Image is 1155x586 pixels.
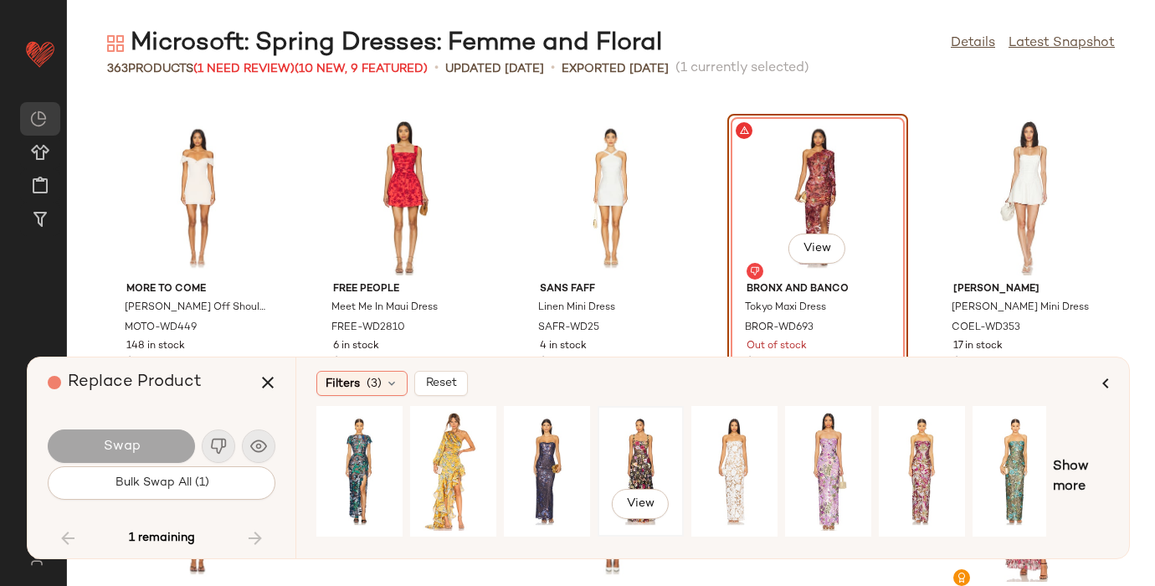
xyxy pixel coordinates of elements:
[745,321,814,336] span: BROR-WD693
[603,412,678,531] img: BROR-WD810_V1.jpg
[551,59,555,79] span: •
[414,371,468,396] button: Reset
[416,412,490,531] img: BROR-WD106_V1.jpg
[445,60,544,78] p: updated [DATE]
[333,356,357,371] span: $128
[526,120,696,275] img: SAFR-WD25_V1.jpg
[675,59,809,79] span: (1 currently selected)
[107,60,428,78] div: Products
[333,282,475,297] span: Free People
[193,63,295,75] span: (1 Need Review)
[978,412,1053,531] img: BROR-WD825_V1.jpg
[951,33,995,54] a: Details
[107,63,128,75] span: 363
[733,120,902,275] img: BROR-WD693_V1.jpg
[23,37,57,70] img: heart_red.DM2ytmEG.svg
[953,282,1096,297] span: [PERSON_NAME]
[1053,457,1109,497] span: Show more
[20,553,53,566] img: svg%3e
[626,497,654,511] span: View
[612,489,669,519] button: View
[107,27,662,60] div: Microsoft: Spring Dresses: Femme and Floral
[129,531,195,546] span: 1 remaining
[1009,33,1115,54] a: Latest Snapshot
[68,373,202,391] span: Replace Product
[885,412,959,531] img: BROR-WD775_V1.jpg
[952,301,1089,316] span: [PERSON_NAME] Mini Dress
[295,63,428,75] span: (10 New, 9 Featured)
[940,120,1109,275] img: COEL-WD353_V1.jpg
[326,375,360,393] span: Filters
[125,301,267,316] span: [PERSON_NAME] Off Shoulder Dress
[788,234,845,264] button: View
[953,339,1003,354] span: 17 in stock
[538,321,599,336] span: SAFR-WD25
[952,321,1020,336] span: COEL-WD353
[331,301,438,316] span: Meet Me In Maui Dress
[538,301,615,316] span: Linen Mini Dress
[510,412,584,531] img: BROR-WD857_V1.jpg
[750,266,760,276] img: svg%3e
[803,242,831,255] span: View
[333,339,379,354] span: 6 in stock
[425,377,457,390] span: Reset
[540,356,566,371] span: $350
[331,321,405,336] span: FREE-WD2810
[113,120,282,275] img: MOTO-WD449_V1.jpg
[745,301,826,316] span: Tokyo Maxi Dress
[562,60,669,78] p: Exported [DATE]
[434,59,439,79] span: •
[126,339,185,354] span: 148 in stock
[367,375,382,393] span: (3)
[322,412,397,531] img: BROR-WD723_V1.jpg
[540,282,682,297] span: SANS FAFF
[540,339,587,354] span: 4 in stock
[126,282,269,297] span: MORE TO COME
[114,476,208,490] span: Bulk Swap All (1)
[791,412,865,531] img: BROR-WD642_V1.jpg
[30,111,47,127] img: svg%3e
[953,356,977,371] span: $218
[697,412,772,531] img: BROR-WD851_V1.jpg
[125,321,197,336] span: MOTO-WD449
[320,120,489,275] img: FREE-WD2810_V1.jpg
[126,356,145,371] span: $68
[48,466,275,500] button: Bulk Swap All (1)
[107,35,124,52] img: svg%3e
[957,573,967,583] img: svg%3e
